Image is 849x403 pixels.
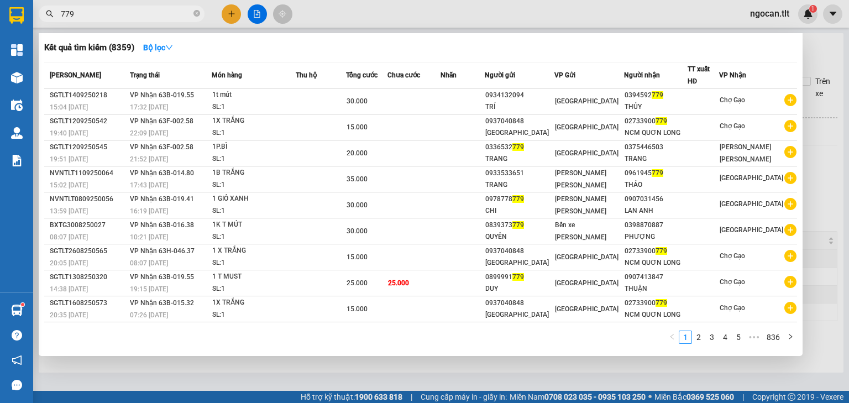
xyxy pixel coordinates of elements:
span: VP Nhận 63F-002.58 [130,143,193,151]
div: 0937040848 [485,297,554,309]
span: [PERSON_NAME] [PERSON_NAME] [720,143,771,163]
a: 2 [693,331,705,343]
div: 1 TNP [212,323,295,335]
span: VP Nhận 63B-016.38 [130,221,194,229]
span: VP Nhận 63B-014.80 [130,169,194,177]
div: SL: 1 [212,231,295,243]
strong: Bộ lọc [143,43,173,52]
img: warehouse-icon [11,100,23,111]
span: Chợ Gạo [720,278,745,286]
span: Chợ Gạo [720,304,745,312]
span: 779 [652,169,663,177]
span: VP Nhận 63B-019.41 [130,195,194,203]
span: 30.000 [347,227,368,235]
span: 779 [512,273,524,281]
a: 1 [679,331,691,343]
div: 1K T MÚT [212,219,295,231]
span: 30.000 [347,201,368,209]
h3: Kết quả tìm kiếm ( 8359 ) [44,42,134,54]
span: Chợ Gạo [720,96,745,104]
span: Chợ Gạo [720,252,745,260]
span: 13:59 [DATE] [50,207,88,215]
span: [PERSON_NAME] [PERSON_NAME] [555,169,606,189]
span: 20.000 [347,149,368,157]
span: Chưa cước [387,71,420,79]
div: 0933533651 [485,168,554,179]
div: 0907031456 [625,193,687,205]
div: SL: 1 [212,283,295,295]
span: Nhãn [441,71,457,79]
div: 0937040848 [485,245,554,257]
span: VP Nhận 63B-019.55 [130,91,194,99]
div: THỦY [625,101,687,113]
li: Next 5 Pages [745,331,763,344]
div: 1P.BÌ [212,141,295,153]
span: [GEOGRAPHIC_DATA] [555,149,619,157]
div: 0394592 [625,90,687,101]
span: Người nhận [624,71,660,79]
div: 0961945 [625,168,687,179]
div: [GEOGRAPHIC_DATA] [485,309,554,321]
span: TT xuất HĐ [688,65,710,85]
div: 1 T MUST [212,271,295,283]
span: down [165,44,173,51]
span: 30.000 [347,97,368,105]
div: 0336532 [485,142,554,153]
span: 25.000 [347,279,368,287]
button: Bộ lọcdown [134,39,182,56]
div: 1 GIỎ XANH [212,193,295,205]
div: SL: 1 [212,257,295,269]
span: plus-circle [784,146,796,158]
span: VP Nhận 63H-046.37 [130,247,195,255]
span: 779 [656,117,667,125]
div: PHƯỢNG [625,231,687,243]
span: [PERSON_NAME] [50,71,101,79]
span: ••• [745,331,763,344]
div: 0899991 [485,271,554,283]
div: 0839373 [485,219,554,231]
span: 35.000 [347,175,368,183]
span: 19:15 [DATE] [130,285,168,293]
div: 1 X TRẮNG [212,245,295,257]
div: SGTLT1608250573 [50,297,127,309]
div: 02733900 [625,116,687,127]
div: TRÍ [485,101,554,113]
div: SGTLT2608250565 [50,245,127,257]
span: 15.000 [347,123,368,131]
a: 5 [732,331,745,343]
span: 08:07 [DATE] [130,259,168,267]
span: 19:51 [DATE] [50,155,88,163]
div: SL: 1 [212,205,295,217]
span: 17:43 [DATE] [130,181,168,189]
span: plus-circle [784,302,796,314]
span: Chợ Gạo [720,122,745,130]
div: NVNTLT0809250056 [50,193,127,205]
span: right [787,333,794,340]
input: Tìm tên, số ĐT hoặc mã đơn [61,8,191,20]
li: Next Page [784,331,797,344]
span: 08:07 [DATE] [50,233,88,241]
span: Trạng thái [130,71,160,79]
div: NCM QUƠN LONG [625,127,687,139]
span: 10:21 [DATE] [130,233,168,241]
span: 25.000 [388,279,409,287]
span: Bến xe [PERSON_NAME] [555,221,606,241]
span: [GEOGRAPHIC_DATA] [720,200,783,208]
div: SL: 1 [212,101,295,113]
div: 02733900 [625,297,687,309]
span: 779 [656,299,667,307]
span: plus-circle [784,250,796,262]
span: 20:35 [DATE] [50,311,88,319]
div: 0978778 [485,193,554,205]
div: SL: 1 [212,179,295,191]
span: Thu hộ [296,71,317,79]
div: NCM QUƠN LONG [625,309,687,321]
span: VP Gửi [554,71,575,79]
div: THUẬN [625,283,687,295]
span: 779 [652,91,663,99]
span: [GEOGRAPHIC_DATA] [555,253,619,261]
div: [GEOGRAPHIC_DATA] [485,257,554,269]
div: DUY [485,283,554,295]
div: SGTLT1409250218 [50,90,127,101]
span: 20:05 [DATE] [50,259,88,267]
